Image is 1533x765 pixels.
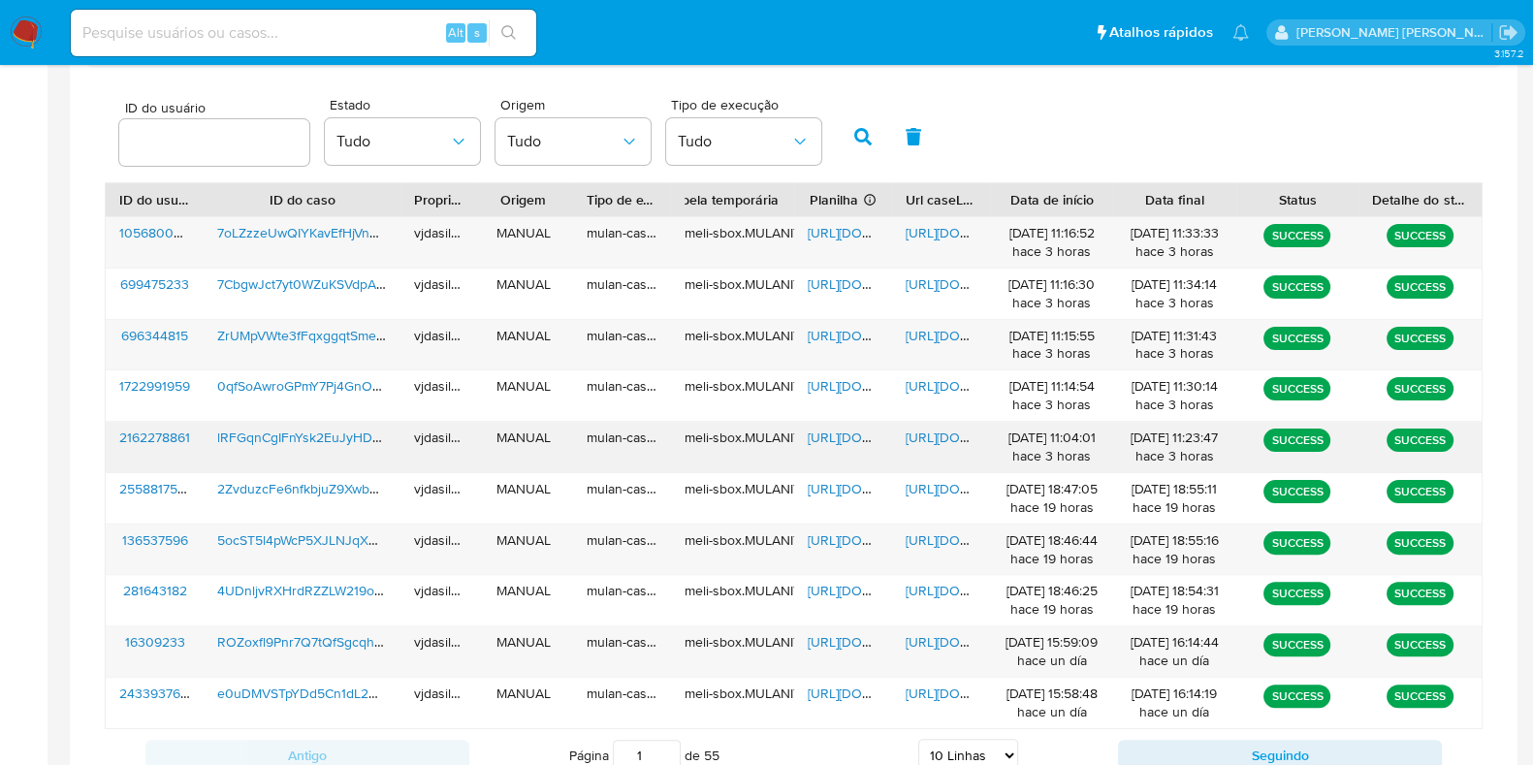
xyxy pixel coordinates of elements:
span: 3.157.2 [1493,46,1523,61]
a: Notificações [1232,24,1249,41]
p: viviane.jdasilva@mercadopago.com.br [1296,23,1492,42]
span: s [474,23,480,42]
a: Sair [1498,22,1518,43]
input: Pesquise usuários ou casos... [71,20,536,46]
span: Alt [448,23,463,42]
button: search-icon [489,19,528,47]
span: Atalhos rápidos [1109,22,1213,43]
